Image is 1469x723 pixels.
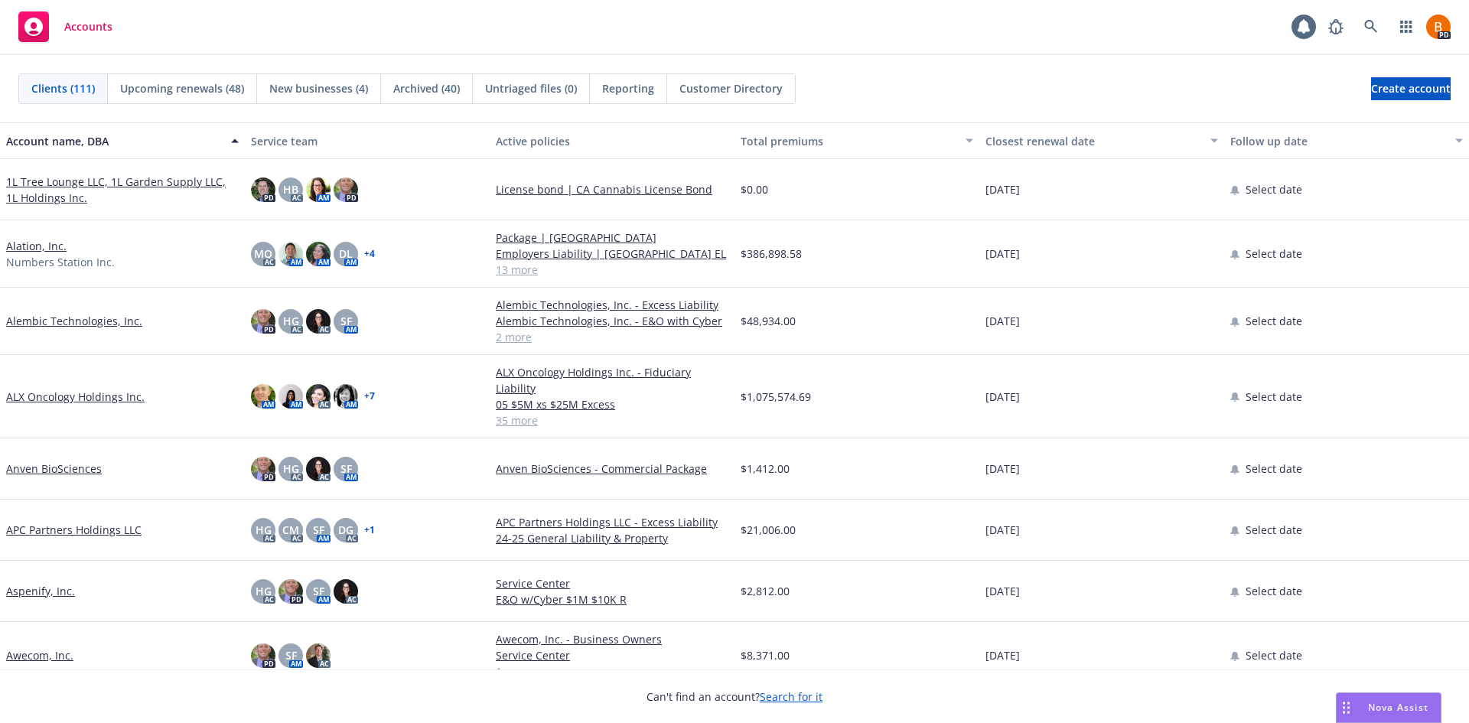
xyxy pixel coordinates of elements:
img: photo [278,384,303,409]
a: Alembic Technologies, Inc. [6,313,142,329]
span: $2,812.00 [741,583,790,599]
span: Upcoming renewals (48) [120,80,244,96]
a: Create account [1371,77,1451,100]
img: photo [251,177,275,202]
img: photo [278,579,303,604]
a: 05 $5M xs $25M Excess [496,396,728,412]
img: photo [306,309,331,334]
img: photo [251,309,275,334]
span: [DATE] [985,461,1020,477]
span: $386,898.58 [741,246,802,262]
a: + 7 [364,392,375,401]
div: Total premiums [741,133,956,149]
span: Can't find an account? [647,689,822,705]
img: photo [334,579,358,604]
span: CM [282,522,299,538]
a: 1L Tree Lounge LLC, 1L Garden Supply LLC, 1L Holdings Inc. [6,174,239,206]
a: + 4 [364,249,375,259]
a: License bond | CA Cannabis License Bond [496,181,728,197]
a: Awecom, Inc. - Business Owners [496,631,728,647]
span: Select date [1246,522,1302,538]
span: Select date [1246,461,1302,477]
img: photo [334,384,358,409]
img: photo [278,242,303,266]
a: Anven BioSciences - Commercial Package [496,461,728,477]
span: HG [256,583,272,599]
div: Drag to move [1337,693,1356,722]
a: Employers Liability | [GEOGRAPHIC_DATA] EL [496,246,728,262]
span: Reporting [602,80,654,96]
span: Select date [1246,647,1302,663]
img: photo [251,643,275,668]
div: Service team [251,133,484,149]
span: [DATE] [985,647,1020,663]
button: Nova Assist [1336,692,1441,723]
a: Aspenify, Inc. [6,583,75,599]
button: Closest renewal date [979,122,1224,159]
span: $8,371.00 [741,647,790,663]
span: [DATE] [985,313,1020,329]
span: $1,075,574.69 [741,389,811,405]
button: Total premiums [734,122,979,159]
button: Follow up date [1224,122,1469,159]
span: Create account [1371,74,1451,103]
img: photo [334,177,358,202]
a: ALX Oncology Holdings Inc. [6,389,145,405]
button: Service team [245,122,490,159]
span: [DATE] [985,583,1020,599]
img: photo [306,643,331,668]
a: Alembic Technologies, Inc. - Excess Liability [496,297,728,313]
a: Report a Bug [1321,11,1351,42]
a: 1 more [496,663,728,679]
img: photo [306,242,331,266]
span: DG [338,522,353,538]
span: SF [313,583,324,599]
span: Clients (111) [31,80,95,96]
span: Untriaged files (0) [485,80,577,96]
img: photo [306,177,331,202]
span: $48,934.00 [741,313,796,329]
a: Search [1356,11,1386,42]
span: [DATE] [985,246,1020,262]
a: APC Partners Holdings LLC - Excess Liability [496,514,728,530]
a: 35 more [496,412,728,428]
div: Account name, DBA [6,133,222,149]
a: E&O w/Cyber $1M $10K R [496,591,728,607]
span: Select date [1246,246,1302,262]
span: [DATE] [985,389,1020,405]
span: SF [340,313,352,329]
a: Switch app [1391,11,1422,42]
div: Active policies [496,133,728,149]
span: [DATE] [985,522,1020,538]
span: DL [339,246,353,262]
a: 24-25 General Liability & Property [496,530,728,546]
img: photo [306,384,331,409]
a: 2 more [496,329,728,345]
span: Numbers Station Inc. [6,254,115,270]
span: $21,006.00 [741,522,796,538]
span: [DATE] [985,181,1020,197]
span: Nova Assist [1368,701,1428,714]
img: photo [306,457,331,481]
span: $1,412.00 [741,461,790,477]
span: HG [256,522,272,538]
a: APC Partners Holdings LLC [6,522,142,538]
span: Accounts [64,21,112,33]
div: Follow up date [1230,133,1446,149]
a: Service Center [496,575,728,591]
span: New businesses (4) [269,80,368,96]
span: SF [313,522,324,538]
span: MQ [254,246,272,262]
span: $0.00 [741,181,768,197]
a: Search for it [760,689,822,704]
span: Archived (40) [393,80,460,96]
span: Select date [1246,583,1302,599]
span: Select date [1246,181,1302,197]
a: Package | [GEOGRAPHIC_DATA] [496,230,728,246]
span: SF [340,461,352,477]
img: photo [251,384,275,409]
